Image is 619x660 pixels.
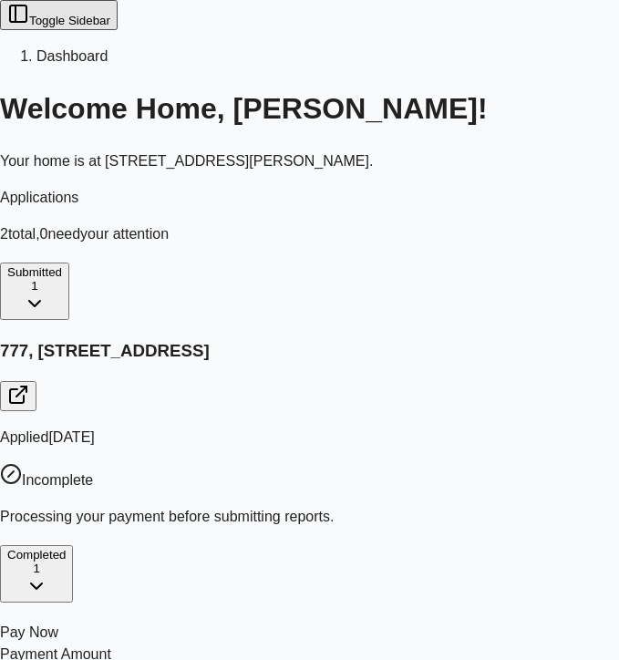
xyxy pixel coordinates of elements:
div: 1 [7,562,66,575]
span: Dashboard [36,48,108,64]
span: Completed [7,548,66,562]
div: 1 [7,279,62,293]
span: Incomplete [22,472,93,488]
span: Submitted [7,265,62,279]
span: Toggle Sidebar [29,14,110,27]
